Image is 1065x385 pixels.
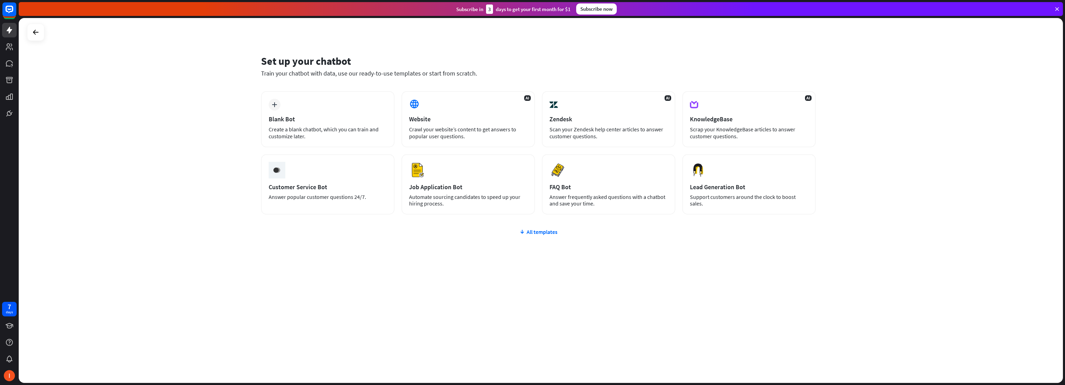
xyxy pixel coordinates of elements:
div: Answer frequently asked questions with a chatbot and save your time. [549,194,668,207]
div: Set up your chatbot [261,54,816,68]
div: Create a blank chatbot, which you can train and customize later. [269,126,387,140]
div: Scan your Zendesk help center articles to answer customer questions. [549,126,668,140]
div: Subscribe in days to get your first month for $1 [456,5,571,14]
div: Zendesk [549,115,668,123]
div: Website [409,115,527,123]
i: plus [272,102,277,107]
div: KnowledgeBase [690,115,808,123]
span: AI [665,95,671,101]
div: Customer Service Bot [269,183,387,191]
div: 3 [486,5,493,14]
div: days [6,310,13,315]
div: Job Application Bot [409,183,527,191]
div: Answer popular customer questions 24/7. [269,194,387,200]
div: Automate sourcing candidates to speed up your hiring process. [409,194,527,207]
div: Scrap your KnowledgeBase articles to answer customer questions. [690,126,808,140]
div: 7 [8,304,11,310]
a: 7 days [2,302,17,316]
div: Crawl your website’s content to get answers to popular user questions. [409,126,527,140]
img: ceee058c6cabd4f577f8.gif [270,164,283,177]
div: Blank Bot [269,115,387,123]
div: Support customers around the clock to boost sales. [690,194,808,207]
div: Subscribe now [576,3,617,15]
div: Train your chatbot with data, use our ready-to-use templates or start from scratch. [261,69,816,77]
span: AI [524,95,531,101]
span: AI [805,95,812,101]
div: All templates [261,228,816,235]
div: FAQ Bot [549,183,668,191]
div: Lead Generation Bot [690,183,808,191]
